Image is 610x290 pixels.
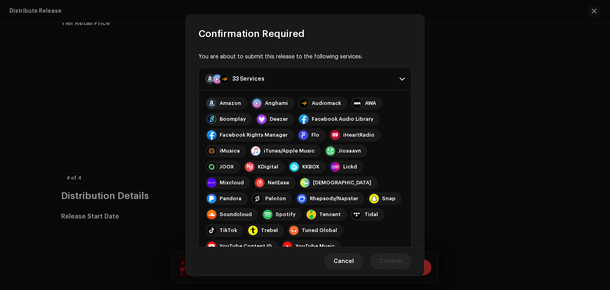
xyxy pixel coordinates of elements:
[220,243,272,249] div: YouTube Content ID
[365,211,378,218] div: Tidal
[220,227,237,234] div: TikTok
[220,116,246,122] div: Boomplay
[276,211,295,218] div: Spotify
[220,195,241,202] div: Pandora
[310,195,358,202] div: Rhapsody/Napster
[220,100,241,106] div: Amazon
[199,68,411,91] p-accordion-header: 33 Services
[302,227,337,234] div: Tuned Global
[382,195,396,202] div: Snap
[258,164,278,170] div: KDigital
[365,100,376,106] div: AWA
[220,132,288,138] div: Facebook Rights Manager
[302,164,319,170] div: KKBOX
[220,148,240,154] div: iMusica
[312,100,341,106] div: Audiomack
[265,195,286,202] div: Peloton
[295,243,335,249] div: YouTube Music
[319,211,341,218] div: Tencent
[312,116,373,122] div: Facebook Audio Library
[324,253,363,269] button: Cancel
[338,148,361,154] div: Jiosaavn
[265,100,288,106] div: Anghami
[313,180,371,186] div: [DEMOGRAPHIC_DATA]
[311,132,319,138] div: Flo
[199,27,305,40] span: Confirmation Required
[220,211,252,218] div: Soundcloud
[379,253,402,269] span: Confirm
[370,253,411,269] button: Confirm
[343,132,374,138] div: iHeartRadio
[199,91,411,259] p-accordion-content: 33 Services
[270,116,288,122] div: Deezer
[268,180,289,186] div: NetEase
[232,76,264,82] div: 33 Services
[334,253,354,269] span: Cancel
[220,180,244,186] div: Mixcloud
[343,164,357,170] div: Lickd
[264,148,315,154] div: iTunes/Apple Music
[199,53,411,61] div: You are about to submit this release to the following services:
[220,164,234,170] div: JOOX
[261,227,278,234] div: Trebel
